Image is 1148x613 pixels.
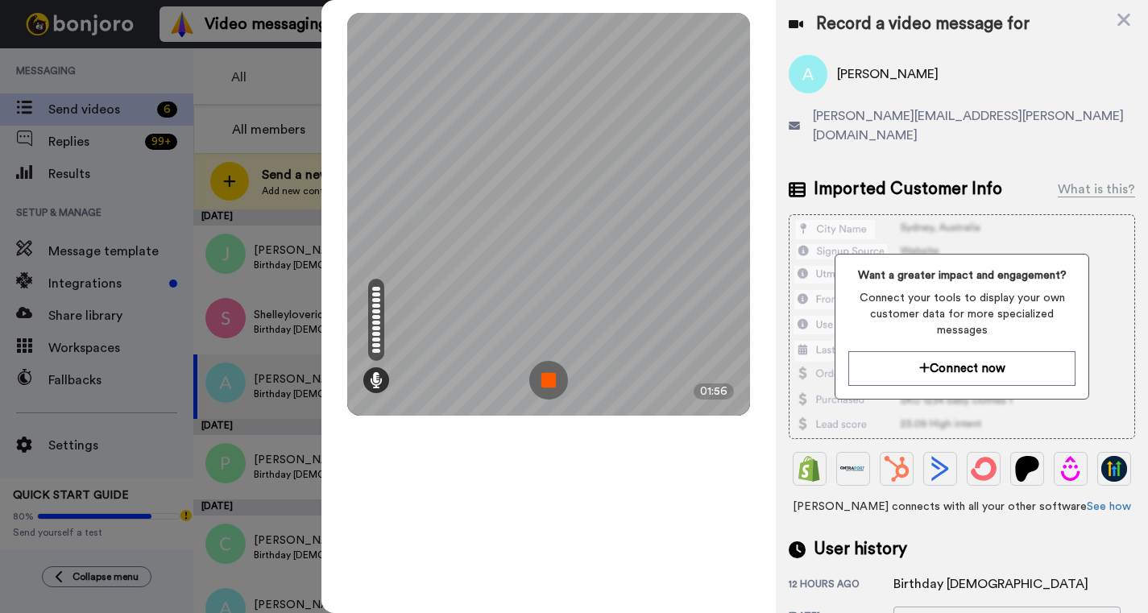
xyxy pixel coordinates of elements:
[848,290,1076,338] span: Connect your tools to display your own customer data for more specialized messages
[1101,456,1127,482] img: GoHighLevel
[893,574,1088,594] div: Birthday [DEMOGRAPHIC_DATA]
[848,351,1076,386] button: Connect now
[789,578,893,594] div: 12 hours ago
[927,456,953,482] img: ActiveCampaign
[797,456,823,482] img: Shopify
[1014,456,1040,482] img: Patreon
[971,456,997,482] img: ConvertKit
[1087,501,1131,512] a: See how
[1058,456,1084,482] img: Drip
[848,267,1076,284] span: Want a greater impact and engagement?
[814,177,1002,201] span: Imported Customer Info
[884,456,910,482] img: Hubspot
[1058,180,1135,199] div: What is this?
[840,456,866,482] img: Ontraport
[529,361,568,400] img: ic_record_stop.svg
[694,383,734,400] div: 01:56
[789,499,1135,515] span: [PERSON_NAME] connects with all your other software
[813,106,1135,145] span: [PERSON_NAME][EMAIL_ADDRESS][PERSON_NAME][DOMAIN_NAME]
[814,537,907,561] span: User history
